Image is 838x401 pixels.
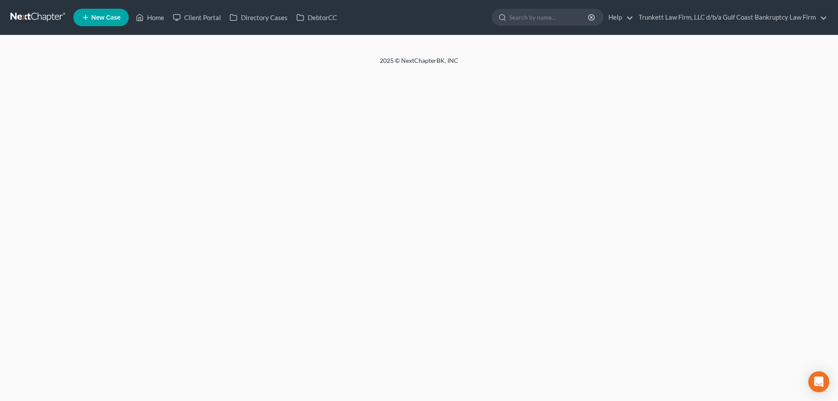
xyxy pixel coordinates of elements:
div: 2025 © NextChapterBK, INC [170,56,668,72]
div: Open Intercom Messenger [808,371,829,392]
a: Home [131,10,168,25]
a: Trunkett Law Firm, LLC d/b/a Gulf Coast Bankruptcy Law Firm [634,10,827,25]
a: Client Portal [168,10,225,25]
span: New Case [91,14,120,21]
a: Help [604,10,633,25]
a: DebtorCC [292,10,341,25]
input: Search by name... [509,9,589,25]
a: Directory Cases [225,10,292,25]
